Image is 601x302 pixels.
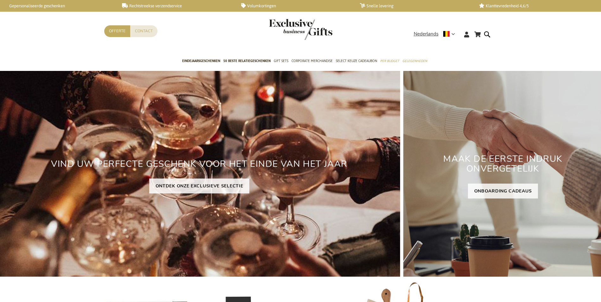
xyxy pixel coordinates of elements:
[479,3,588,9] a: Klanttevredenheid 4,6/5
[414,30,459,38] div: Nederlands
[223,58,271,64] span: 50 beste relatiegeschenken
[380,58,399,64] span: Per Budget
[269,19,301,40] a: store logo
[3,3,112,9] a: Gepersonaliseerde geschenken
[274,58,288,64] span: Gift Sets
[122,3,231,9] a: Rechtstreekse verzendservice
[104,25,130,37] a: Offerte
[269,19,332,40] img: Exclusive Business gifts logo
[360,3,469,9] a: Snelle levering
[149,179,250,193] a: ONTDEK ONZE EXCLUSIEVE SELECTIE
[291,58,333,64] span: Corporate Merchandise
[241,3,350,9] a: Volumkortingen
[336,58,377,64] span: Select Keuze Cadeaubon
[414,30,438,38] span: Nederlands
[130,25,157,37] a: Contact
[182,58,220,64] span: Eindejaarsgeschenken
[468,184,538,198] a: ONBOARDING CADEAUS
[402,58,427,64] span: Gelegenheden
